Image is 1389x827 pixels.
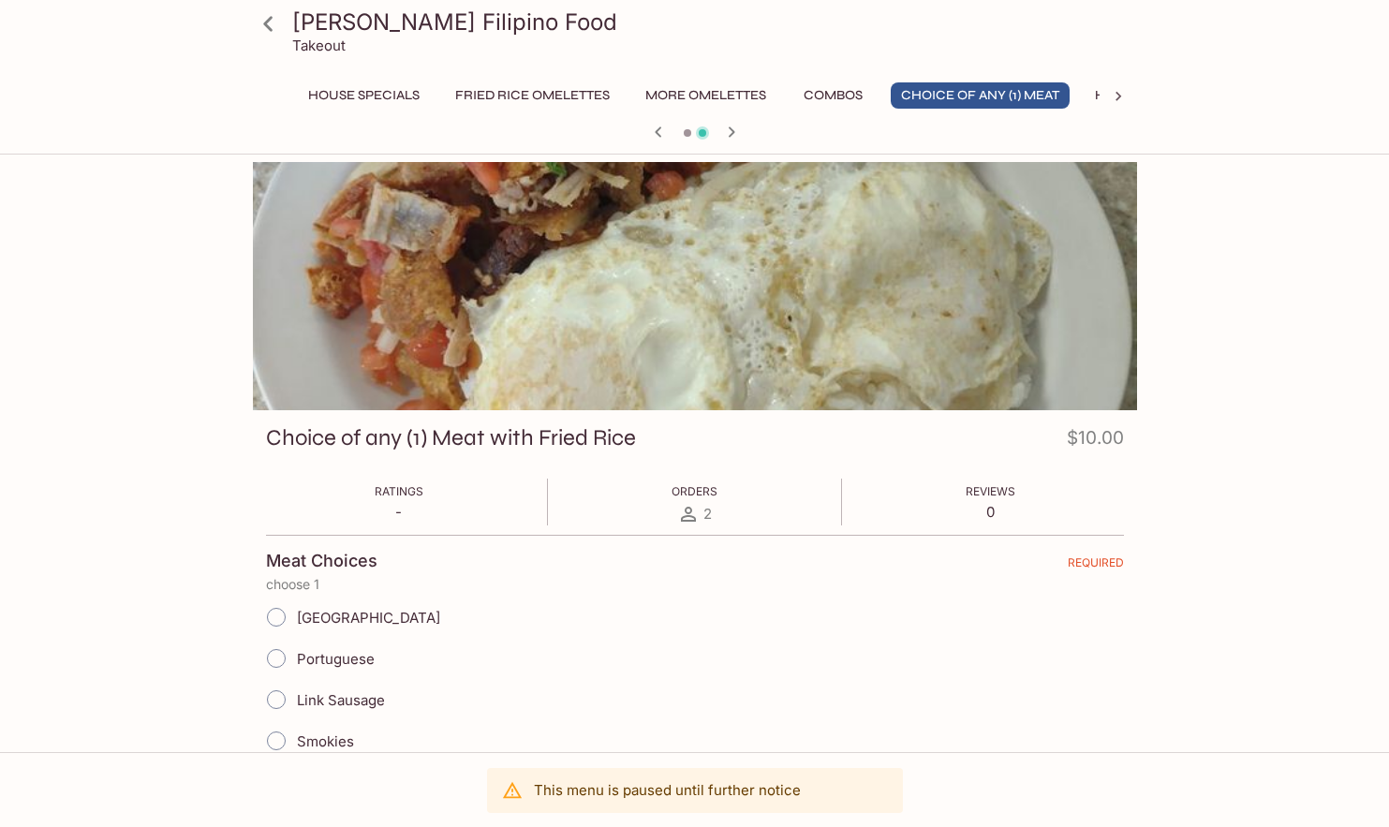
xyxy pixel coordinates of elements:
[297,609,440,627] span: [GEOGRAPHIC_DATA]
[298,82,430,109] button: House Specials
[1068,555,1124,577] span: REQUIRED
[253,162,1137,410] div: Choice of any (1) Meat with Fried Rice
[292,7,1130,37] h3: [PERSON_NAME] Filipino Food
[1085,82,1176,109] button: Hotcakes
[266,577,1124,592] p: choose 1
[635,82,776,109] button: More Omelettes
[292,37,346,54] p: Takeout
[1067,423,1124,460] h4: $10.00
[297,650,375,668] span: Portuguese
[375,503,423,521] p: -
[966,503,1015,521] p: 0
[297,691,385,709] span: Link Sausage
[266,551,377,571] h4: Meat Choices
[534,781,801,799] p: This menu is paused until further notice
[297,732,354,750] span: Smokies
[375,484,423,498] span: Ratings
[966,484,1015,498] span: Reviews
[891,82,1070,109] button: Choice of Any (1) Meat
[445,82,620,109] button: Fried Rice Omelettes
[266,423,636,452] h3: Choice of any (1) Meat with Fried Rice
[672,484,717,498] span: Orders
[791,82,876,109] button: Combos
[703,505,712,523] span: 2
